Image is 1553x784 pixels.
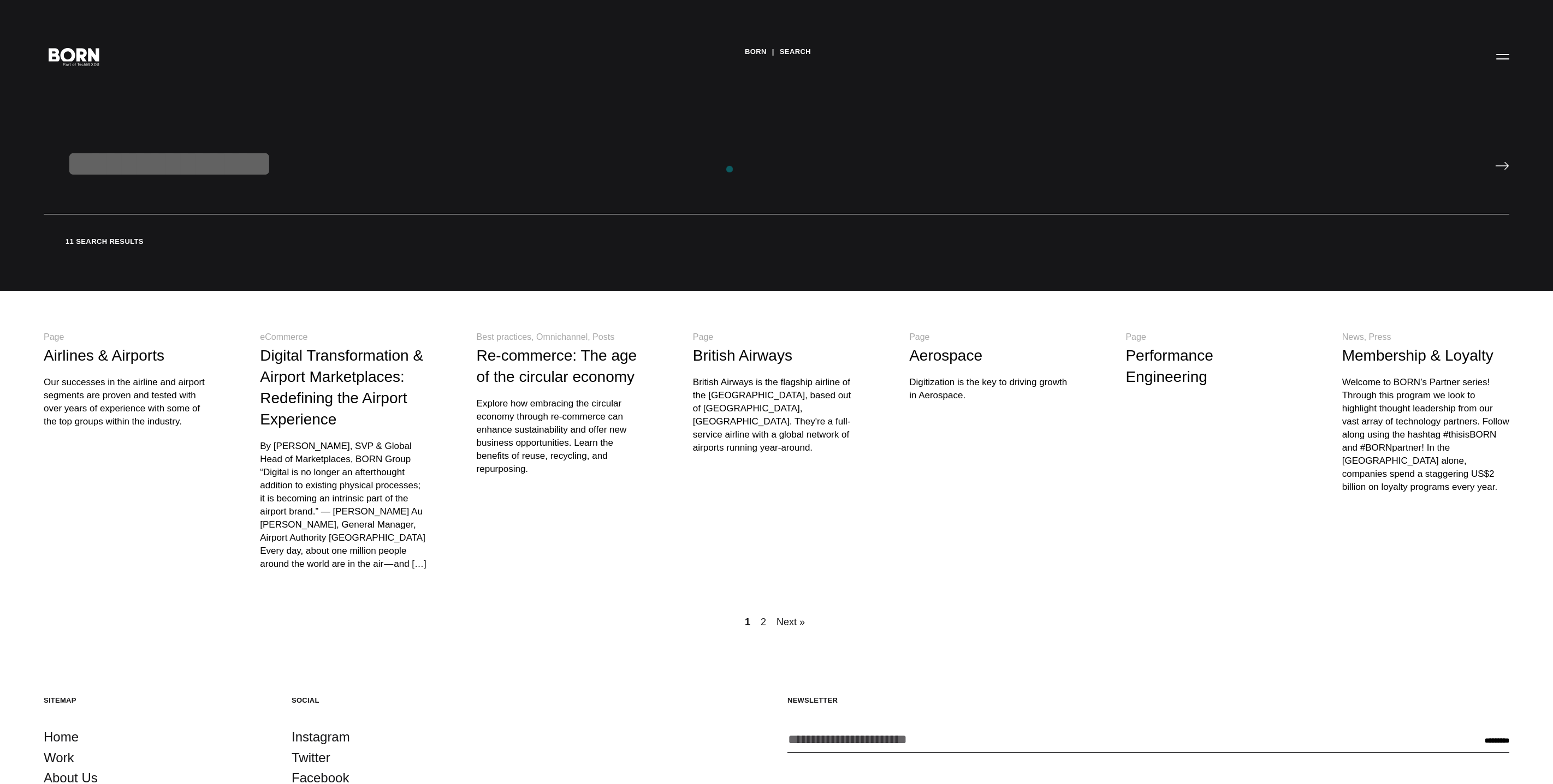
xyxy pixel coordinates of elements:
[44,747,74,768] a: Work
[1495,161,1509,170] input: Submit
[44,376,211,428] div: Our successes in the airline and airport segments are proven and tested with over years of experi...
[292,727,350,747] a: Instagram
[1490,45,1516,68] button: Open
[477,397,644,476] div: Explore how embracing the circular economy through re-commerce can enhance sustainability and off...
[693,332,713,342] strong: Page
[1342,376,1509,494] div: Welcome to BORN’s Partner series! Through this program we look to highlight thought leadership fr...
[260,440,427,571] div: By [PERSON_NAME], SVP & Global Head of Marketplaces, BORN Group “Digital is no longer an aftertho...
[780,44,811,60] a: Search
[693,376,860,454] div: British Airways is the flagship airline of the [GEOGRAPHIC_DATA], based out of [GEOGRAPHIC_DATA],...
[909,347,982,364] a: Aerospace
[44,332,64,342] strong: Page
[787,696,1509,705] h5: Newsletter
[44,727,79,747] a: Home
[758,614,768,630] a: 2
[44,696,270,705] h5: Sitemap
[292,747,330,768] a: Twitter
[592,332,614,342] span: Posts
[909,376,1076,402] div: Digitization is the key to driving growth in Aerospace.
[1369,332,1391,342] span: Press
[292,696,518,705] h5: Social
[44,347,164,364] a: Airlines & Airports
[745,44,767,60] a: BORN
[1125,347,1213,385] a: Performance Engineering
[260,332,307,342] span: eCommerce
[1125,332,1146,342] strong: Page
[909,332,929,342] strong: Page
[693,347,792,364] a: British Airways
[536,332,592,342] span: Omnichannel
[477,332,536,342] span: Best practices
[1342,347,1493,364] a: Membership & Loyalty
[1342,332,1369,342] span: News
[774,614,807,630] a: Next »
[260,347,423,428] a: Digital Transformation & Airport Marketplaces: Redefining the Airport Experience
[477,347,637,385] a: Re-commerce: The age of the circular economy
[743,614,752,630] span: 1
[44,236,1509,247] div: 11 search results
